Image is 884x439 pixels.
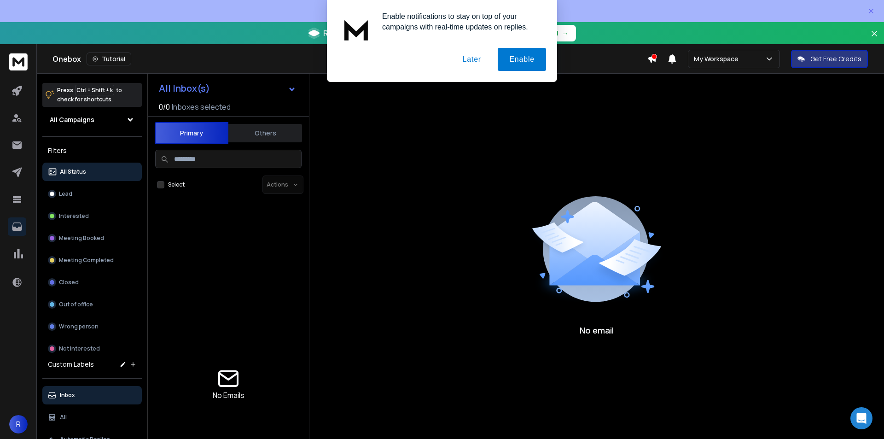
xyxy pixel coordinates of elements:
p: Interested [59,212,89,220]
p: No email [580,324,614,337]
div: Enable notifications to stay on top of your campaigns with real-time updates on replies. [375,11,546,32]
button: Later [451,48,492,71]
button: All Inbox(s) [151,79,303,98]
label: Select [168,181,185,188]
button: All Status [42,163,142,181]
p: Meeting Completed [59,257,114,264]
button: R [9,415,28,433]
button: Lead [42,185,142,203]
button: Enable [498,48,546,71]
p: Meeting Booked [59,234,104,242]
h3: Filters [42,144,142,157]
button: Interested [42,207,142,225]
p: All Status [60,168,86,176]
p: Press to check for shortcuts. [57,86,122,104]
h1: All Inbox(s) [159,84,210,93]
p: Not Interested [59,345,100,352]
button: Wrong person [42,317,142,336]
div: Open Intercom Messenger [850,407,872,429]
button: Meeting Completed [42,251,142,269]
span: Ctrl + Shift + k [75,85,114,95]
button: Primary [155,122,228,144]
h1: All Campaigns [50,115,94,124]
p: Wrong person [59,323,99,330]
img: notification icon [338,11,375,48]
button: Others [228,123,302,143]
h3: Custom Labels [48,360,94,369]
button: Inbox [42,386,142,404]
button: Meeting Booked [42,229,142,247]
p: Closed [59,279,79,286]
p: Inbox [60,392,75,399]
button: All [42,408,142,427]
span: 0 / 0 [159,101,170,112]
h3: Inboxes selected [172,101,231,112]
p: All [60,414,67,421]
button: Out of office [42,295,142,314]
p: Lead [59,190,72,198]
button: Closed [42,273,142,292]
p: Out of office [59,301,93,308]
p: No Emails [213,390,244,401]
button: All Campaigns [42,111,142,129]
button: Not Interested [42,339,142,358]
